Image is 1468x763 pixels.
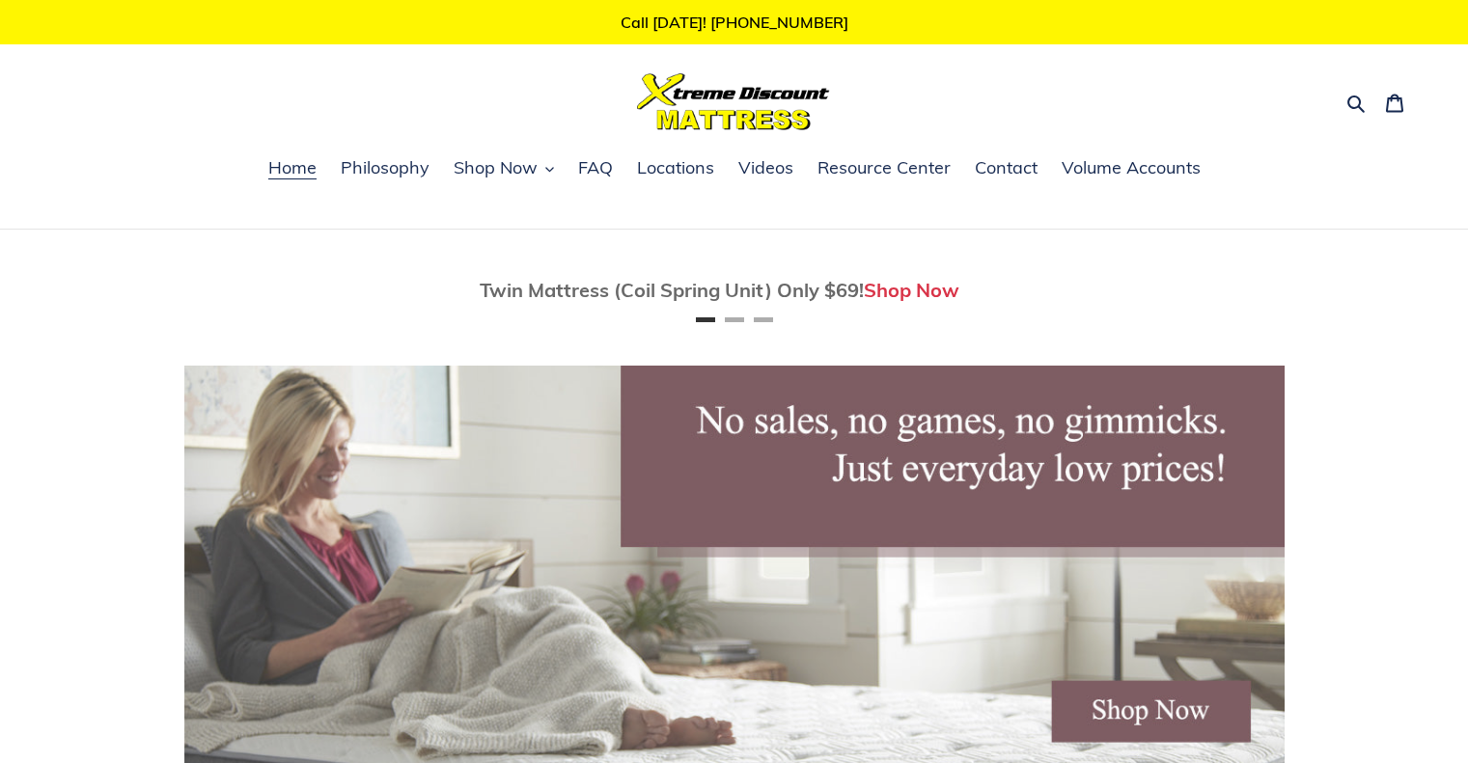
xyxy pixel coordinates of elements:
span: Twin Mattress (Coil Spring Unit) Only $69! [480,278,864,302]
button: Page 1 [696,317,715,322]
a: Philosophy [331,154,439,183]
a: Shop Now [864,278,959,302]
button: Page 2 [725,317,744,322]
span: Locations [637,156,714,179]
span: Resource Center [817,156,951,179]
span: Philosophy [341,156,429,179]
a: Resource Center [808,154,960,183]
a: Home [259,154,326,183]
span: Videos [738,156,793,179]
span: Home [268,156,317,179]
img: Xtreme Discount Mattress [637,73,830,130]
span: Contact [975,156,1038,179]
span: Shop Now [454,156,538,179]
span: FAQ [578,156,613,179]
button: Shop Now [444,154,564,183]
span: Volume Accounts [1062,156,1201,179]
a: Volume Accounts [1052,154,1210,183]
a: Contact [965,154,1047,183]
a: FAQ [568,154,623,183]
a: Locations [627,154,724,183]
button: Page 3 [754,317,773,322]
a: Videos [729,154,803,183]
